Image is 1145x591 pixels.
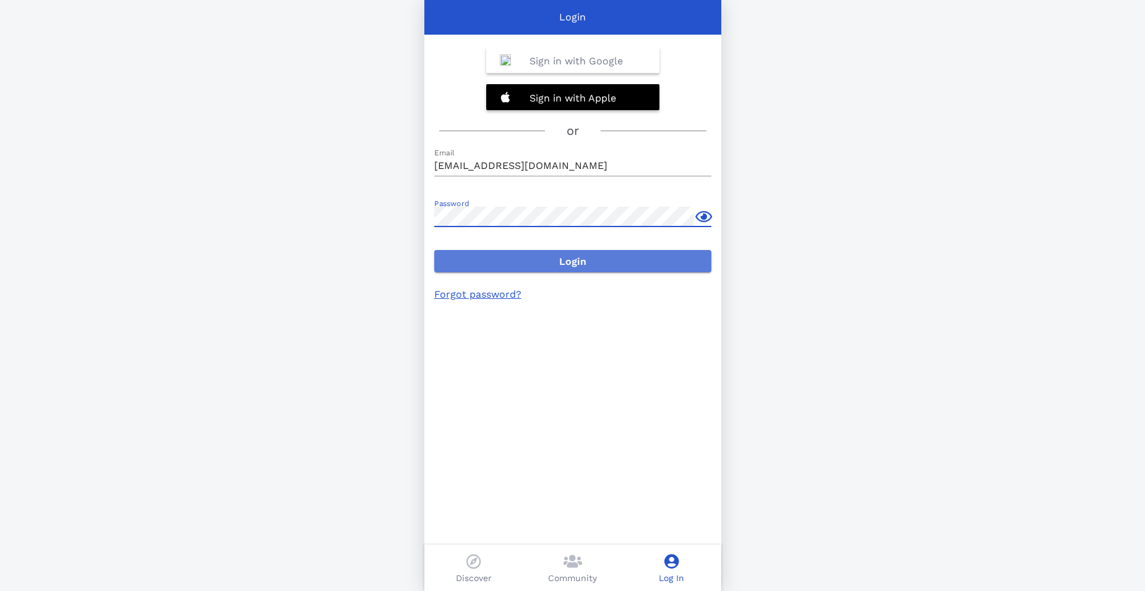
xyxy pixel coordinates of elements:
b: Sign in with Google [530,55,623,67]
span: Login [444,256,701,267]
button: append icon [695,209,712,224]
p: Login [559,10,586,25]
p: Log In [659,572,684,585]
a: Forgot password? [434,288,521,300]
img: 20201228132320%21Apple_logo_white.svg [500,92,511,103]
button: Login [434,250,711,272]
p: Community [548,572,597,585]
p: Discover [456,572,492,585]
img: Google_%22G%22_Logo.svg [500,54,511,66]
h3: or [567,121,579,140]
b: Sign in with Apple [530,92,616,104]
